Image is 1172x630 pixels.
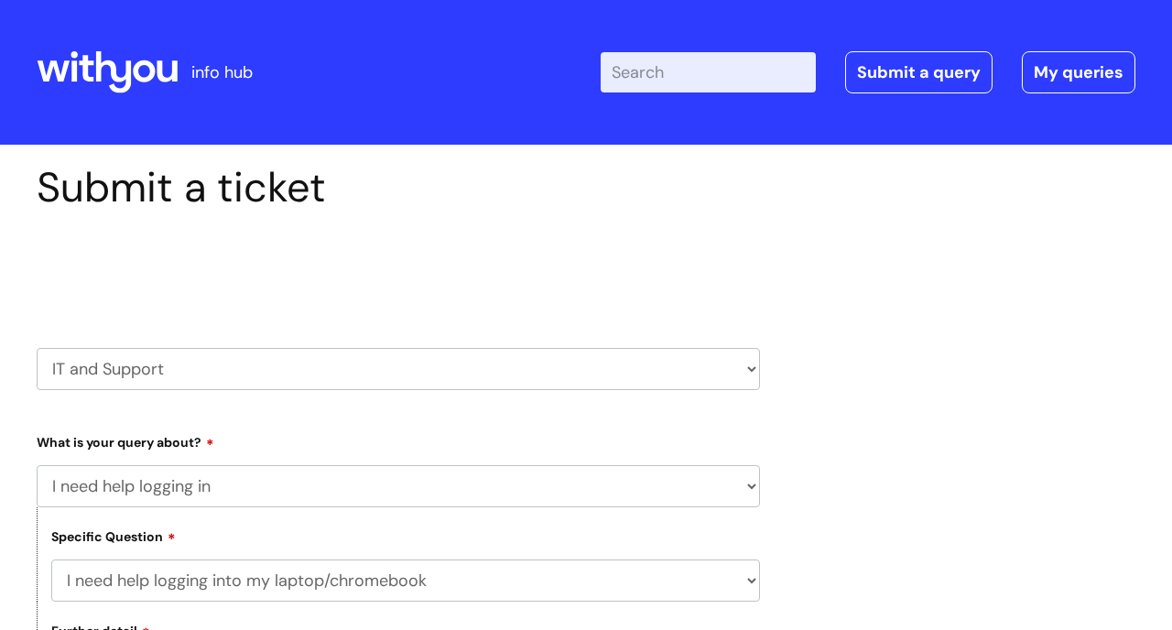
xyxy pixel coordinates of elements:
[191,58,253,87] p: info hub
[37,429,760,451] label: What is your query about?
[601,52,816,92] input: Search
[51,527,176,545] label: Specific Question
[845,51,993,93] a: Submit a query
[1022,51,1135,93] a: My queries
[37,255,760,288] h2: Select issue type
[37,163,760,212] h1: Submit a ticket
